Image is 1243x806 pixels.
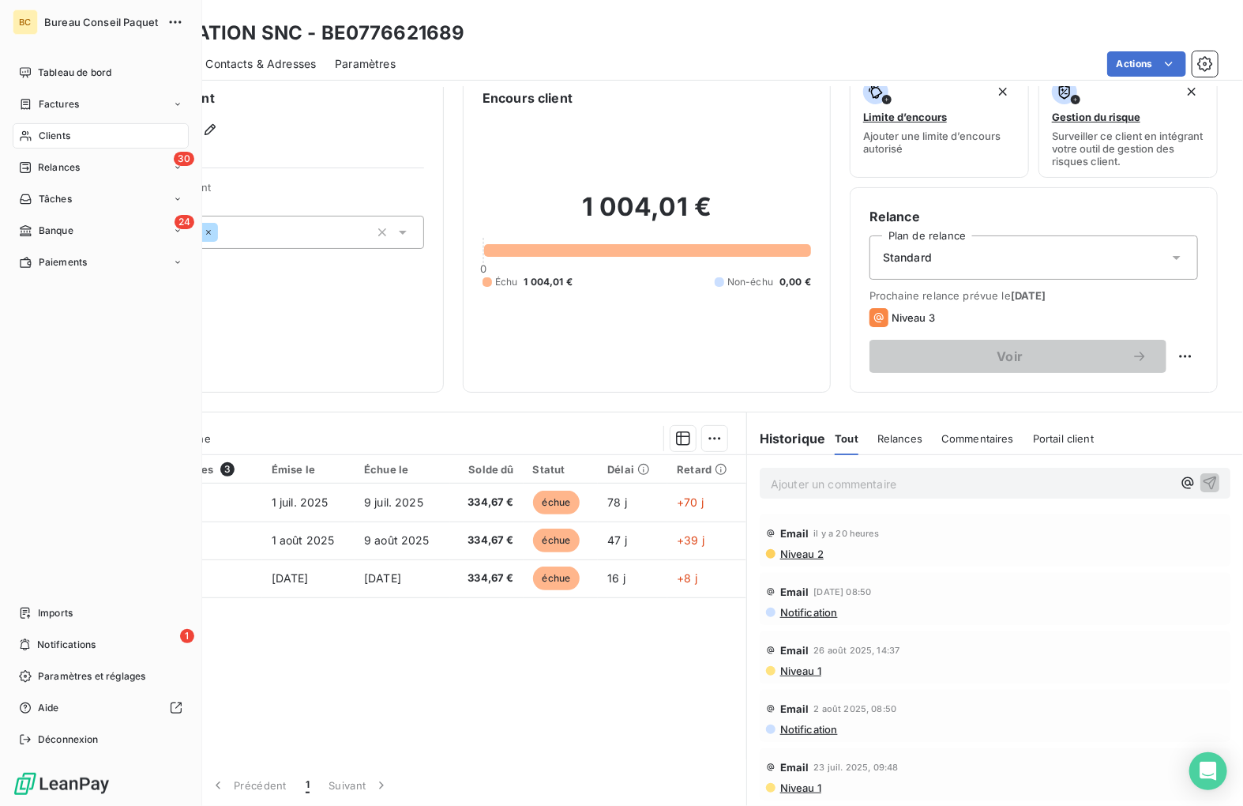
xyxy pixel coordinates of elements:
[835,432,858,445] span: Tout
[174,152,194,166] span: 30
[480,262,486,275] span: 0
[13,695,189,721] a: Aide
[814,587,872,597] span: [DATE] 08:50
[218,225,231,239] input: Ajouter une valeur
[607,533,627,547] span: 47 j
[727,275,773,289] span: Non-échu
[869,340,1166,373] button: Voir
[205,56,316,72] span: Contacts & Adresses
[524,275,573,289] span: 1 004,01 €
[175,215,194,229] span: 24
[863,130,1016,155] span: Ajouter une limite d’encours autorisé
[533,567,580,590] span: échue
[272,571,309,585] span: [DATE]
[1038,69,1218,178] button: Gestion du risqueSurveiller ce client en intégrant votre outil de gestion des risques client.
[533,463,589,476] div: Statut
[39,255,87,269] span: Paiements
[335,56,396,72] span: Paramètres
[296,769,319,802] button: 1
[39,192,72,206] span: Tâches
[483,191,811,239] h2: 1 004,01 €
[460,533,514,548] span: 334,67 €
[779,782,821,794] span: Niveau 1
[814,704,897,714] span: 2 août 2025, 08:50
[779,606,838,619] span: Notification
[180,629,194,643] span: 1
[319,769,399,802] button: Suivant
[863,111,947,123] span: Limite d’encours
[1052,111,1140,123] span: Gestion du risque
[272,463,345,476] div: Émise le
[1189,752,1227,790] div: Open Intercom Messenger
[869,289,1198,302] span: Prochaine relance prévue le
[364,463,441,476] div: Échue le
[888,350,1132,363] span: Voir
[483,89,573,107] h6: Encours client
[533,491,580,514] span: échue
[850,69,1029,178] button: Limite d’encoursAjouter une limite d’encours autorisé
[96,89,424,107] h6: Informations client
[220,462,235,476] span: 3
[677,533,704,547] span: +39 j
[892,311,935,324] span: Niveau 3
[780,702,809,715] span: Email
[1011,289,1046,302] span: [DATE]
[460,571,514,586] span: 334,67 €
[13,771,111,797] img: Logo LeanPay
[780,644,809,657] span: Email
[941,432,1014,445] span: Commentaires
[139,19,464,47] h3: R CRÉATION SNC - BE0776621689
[39,224,73,238] span: Banque
[38,160,80,175] span: Relances
[1033,432,1094,445] span: Portail client
[44,16,158,28] span: Bureau Conseil Paquet
[39,97,79,111] span: Factures
[877,432,922,445] span: Relances
[37,638,96,652] span: Notifications
[39,129,70,143] span: Clients
[364,495,423,509] span: 9 juil. 2025
[779,275,811,289] span: 0,00 €
[127,181,424,203] span: Propriétés Client
[460,463,514,476] div: Solde dû
[1052,130,1204,168] span: Surveiller ce client en intégrant votre outil de gestion des risques client.
[677,495,704,509] span: +70 j
[779,665,821,677] span: Niveau 1
[607,571,625,585] span: 16 j
[38,733,99,747] span: Déconnexion
[814,529,879,538] span: il y a 20 heures
[38,606,73,620] span: Imports
[272,495,329,509] span: 1 juil. 2025
[201,769,296,802] button: Précédent
[779,548,824,560] span: Niveau 2
[607,463,658,476] div: Délai
[38,669,145,684] span: Paramètres et réglages
[780,527,809,540] span: Email
[747,429,826,448] h6: Historique
[533,529,580,552] span: échue
[460,495,514,510] span: 334,67 €
[677,463,737,476] div: Retard
[869,207,1198,226] h6: Relance
[38,66,111,80] span: Tableau de bord
[607,495,627,509] span: 78 j
[1107,51,1186,77] button: Actions
[306,778,310,793] span: 1
[814,763,899,772] span: 23 juil. 2025, 09:48
[13,9,38,35] div: BC
[814,646,900,655] span: 26 août 2025, 14:37
[677,571,697,585] span: +8 j
[779,723,838,736] span: Notification
[38,701,59,715] span: Aide
[780,586,809,598] span: Email
[364,571,401,585] span: [DATE]
[364,533,430,547] span: 9 août 2025
[780,761,809,774] span: Email
[495,275,518,289] span: Échu
[883,250,932,266] span: Standard
[272,533,335,547] span: 1 août 2025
